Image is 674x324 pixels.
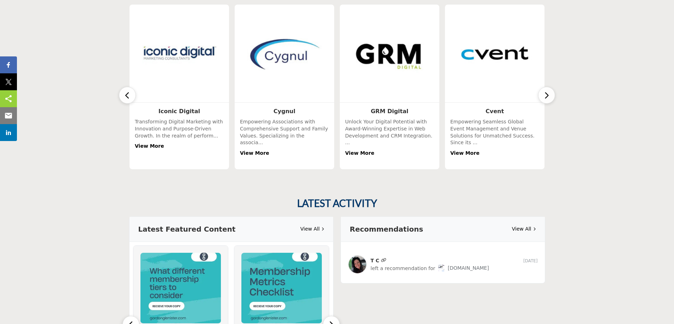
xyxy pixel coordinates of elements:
a: [DOMAIN_NAME] [437,265,489,271]
div: Transforming Digital Marketing with Innovation and Purpose-Driven Growth. In the realm of perform... [135,118,224,164]
img: Iconic Digital [135,10,224,99]
h2: LATEST ACTIVITY [297,197,377,209]
img: Cvent [450,10,539,99]
a: View All [512,225,536,233]
h3: Recommendations [350,224,423,234]
img: Membership Metrics Checklist [241,253,322,323]
h3: Latest Featured Content [138,224,236,234]
img: T C [348,255,367,274]
a: View More [135,143,164,149]
div: Empowering Seamless Global Event Management and Venue Solutions for Unmatched Success. Since its ... [450,118,539,164]
img: GRM Digital [345,10,434,99]
a: Iconic Digital [158,108,200,115]
a: View More [450,150,480,156]
span: [DATE] [523,258,538,263]
a: View More [345,150,374,156]
img: Event.Quest [437,264,446,273]
a: View More [240,150,269,156]
div: Unlock Your Digital Potential with Award-Winning Expertise in Web Development and CRM Integration... [345,118,434,164]
img: What Different Membership Tiers To Consider [140,253,221,323]
a: Cvent [486,108,504,115]
div: Empowering Associations with Comprehensive Support and Family Values. Specializing in the associa... [240,118,329,164]
img: Cygnul [240,10,329,99]
span: left a recommendation for [371,265,435,271]
a: View All [300,225,324,233]
a: Cygnul [273,108,295,115]
a: GRM Digital [371,108,409,115]
a: T C [371,258,379,263]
